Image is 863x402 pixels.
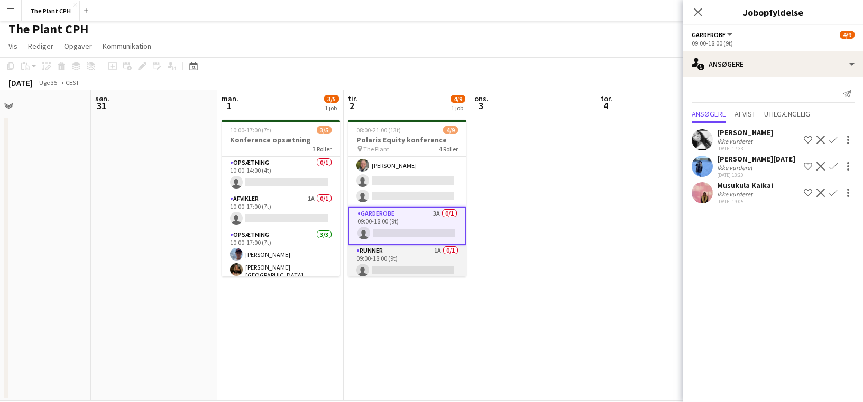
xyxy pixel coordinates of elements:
span: Afvist [735,110,756,118]
div: 09:00-18:00 (9t) [692,39,855,47]
span: 4/9 [443,126,458,134]
span: Vis [8,41,17,51]
div: Musukula Kaikai [717,181,773,190]
span: 3/5 [324,95,339,103]
span: tir. [348,94,357,103]
div: Ikke vurderet [717,164,755,172]
app-card-role: Opsætning3/310:00-17:00 (7t)[PERSON_NAME][PERSON_NAME][GEOGRAPHIC_DATA] [222,229,340,299]
span: 2 [346,100,357,112]
div: [DATE] [8,77,33,88]
app-card-role: Afvikler1A0/110:00-17:00 (7t) [222,193,340,229]
span: The Plant [363,145,389,153]
app-job-card: 10:00-17:00 (7t)3/5Konference opsætning3 RollerOpsætning0/110:00-14:00 (4t) Afvikler1A0/110:00-17... [222,120,340,276]
span: 10:00-17:00 (7t) [230,126,271,134]
span: Garderobe [692,31,726,39]
span: 3 Roller [313,145,332,153]
app-card-role: Runner1A0/109:00-18:00 (9t) [348,245,466,281]
span: 4 [599,100,612,112]
h3: Jobopfyldelse [683,5,863,19]
div: Ansøgere [683,51,863,77]
button: Garderobe [692,31,734,39]
button: The Plant CPH [22,1,80,21]
span: Uge 35 [35,78,61,86]
span: 3 [473,100,489,112]
div: [DATE] 13:20 [717,172,795,178]
span: Kommunikation [103,41,151,51]
div: Ikke vurderet [717,190,755,198]
div: CEST [66,78,79,86]
div: 1 job [325,104,338,112]
app-job-card: 08:00-21:00 (13t)4/9Polaris Equity konference The Plant4 Roller[PERSON_NAME][PERSON_NAME][GEOGRAP... [348,120,466,276]
span: man. [222,94,238,103]
span: 08:00-21:00 (13t) [356,126,401,134]
app-card-role: Opsætning0/110:00-14:00 (4t) [222,157,340,193]
span: Ansøgere [692,110,726,118]
span: 3/5 [317,126,332,134]
div: Ikke vurderet [717,137,755,145]
span: tor. [601,94,612,103]
h3: Konference opsætning [222,135,340,145]
a: Vis [4,39,22,53]
div: [DATE] 17:33 [717,145,773,152]
a: Rediger [24,39,58,53]
span: 4/9 [840,31,855,39]
app-card-role: Garderobe3A0/109:00-18:00 (9t) [348,207,466,245]
a: Kommunikation [98,39,155,53]
div: [PERSON_NAME][DATE] [717,154,795,164]
span: 31 [94,100,109,112]
span: 1 [220,100,238,112]
span: 4/9 [451,95,465,103]
span: søn. [95,94,109,103]
span: Rediger [28,41,53,51]
span: 4 Roller [439,145,458,153]
a: Opgaver [60,39,96,53]
h1: The Plant CPH [8,21,88,37]
span: Utilgængelig [764,110,810,118]
span: Opgaver [64,41,92,51]
span: ons. [474,94,489,103]
div: 1 job [451,104,465,112]
div: [PERSON_NAME] [717,128,773,137]
h3: Polaris Equity konference [348,135,466,145]
div: [DATE] 19:05 [717,198,773,205]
